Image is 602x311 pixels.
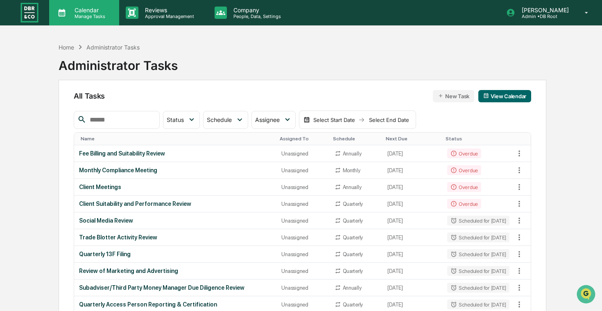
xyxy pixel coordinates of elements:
[281,201,324,207] div: Unassigned
[514,136,531,142] div: Toggle SortBy
[447,199,481,209] div: Overdue
[447,283,509,293] div: Scheduled for [DATE]
[56,164,105,179] a: 🗄️Attestations
[447,149,481,158] div: Overdue
[447,300,509,309] div: Scheduled for [DATE]
[37,71,113,77] div: We're available if you need us!
[74,92,105,100] span: All Tasks
[367,117,412,123] div: Select End Date
[25,133,66,140] span: [PERSON_NAME]
[68,133,71,140] span: •
[72,111,108,118] span: 3 minutes ago
[343,285,362,291] div: Annually
[382,196,442,212] td: [DATE]
[227,14,285,19] p: People, Data, Settings
[382,145,442,162] td: [DATE]
[79,150,272,157] div: Fee Billing and Suitability Review
[16,183,52,191] span: Data Lookup
[447,182,481,192] div: Overdue
[59,52,178,73] div: Administrator Tasks
[25,111,66,118] span: [PERSON_NAME]
[79,217,272,224] div: Social Media Review
[382,279,442,296] td: [DATE]
[167,116,184,123] span: Status
[281,251,324,257] div: Unassigned
[5,180,55,194] a: 🔎Data Lookup
[303,117,310,123] img: calendar
[343,268,363,274] div: Quarterly
[382,246,442,263] td: [DATE]
[8,91,55,97] div: Past conversations
[281,151,324,157] div: Unassigned
[281,218,324,224] div: Unassigned
[446,136,511,142] div: Toggle SortBy
[447,165,481,175] div: Overdue
[58,203,99,209] a: Powered byPylon
[382,162,442,179] td: [DATE]
[281,268,324,274] div: Unassigned
[8,63,23,77] img: 1746055101610-c473b297-6a78-478c-a979-82029cc54cd1
[382,212,442,229] td: [DATE]
[20,2,39,23] img: logo
[515,7,573,14] p: [PERSON_NAME]
[5,164,56,179] a: 🖐️Preclearance
[382,179,442,196] td: [DATE]
[281,302,324,308] div: Unassigned
[68,167,102,176] span: Attestations
[207,116,232,123] span: Schedule
[17,63,32,77] img: 8933085812038_c878075ebb4cc5468115_72.jpg
[68,111,71,118] span: •
[255,116,280,123] span: Assignee
[343,302,363,308] div: Quarterly
[138,14,198,19] p: Approval Management
[16,167,53,176] span: Preclearance
[483,93,489,99] img: calendar
[447,266,509,276] div: Scheduled for [DATE]
[79,251,272,257] div: Quarterly 13F Filing
[59,168,66,175] div: 🗄️
[281,285,324,291] div: Unassigned
[343,184,362,190] div: Annually
[227,7,285,14] p: Company
[79,201,272,207] div: Client Suitability and Performance Review
[281,167,324,174] div: Unassigned
[79,268,272,274] div: Review of Marketing and Advertising
[86,44,140,51] div: Administrator Tasks
[343,251,363,257] div: Quarterly
[343,201,363,207] div: Quarterly
[68,14,109,19] p: Manage Tasks
[8,17,149,30] p: How can we help?
[79,184,272,190] div: Client Meetings
[433,90,474,102] button: New Task
[8,168,15,175] div: 🖐️
[343,151,362,157] div: Annually
[59,44,74,51] div: Home
[576,284,598,306] iframe: Open customer support
[8,184,15,190] div: 🔎
[280,136,326,142] div: Toggle SortBy
[312,117,357,123] div: Select Start Date
[37,63,134,71] div: Start new chat
[81,136,274,142] div: Toggle SortBy
[447,249,509,259] div: Scheduled for [DATE]
[68,7,109,14] p: Calendar
[79,167,272,174] div: Monthly Compliance Meeting
[478,90,531,102] button: View Calendar
[447,232,509,242] div: Scheduled for [DATE]
[343,218,363,224] div: Quarterly
[343,234,363,241] div: Quarterly
[515,14,573,19] p: Admin • DB Root
[79,284,272,291] div: Subadviser/Third Party Money Manager Due Diligence Review
[8,126,21,139] img: Cece Ferraez
[79,234,272,241] div: Trade Blotter Activity Review
[8,104,21,117] img: Cece Ferraez
[281,184,324,190] div: Unassigned
[139,65,149,75] button: Start new chat
[79,301,272,308] div: Quarterly Access Person Reporting & Certification
[386,136,439,142] div: Toggle SortBy
[281,234,324,241] div: Unassigned
[72,133,89,140] span: [DATE]
[138,7,198,14] p: Reviews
